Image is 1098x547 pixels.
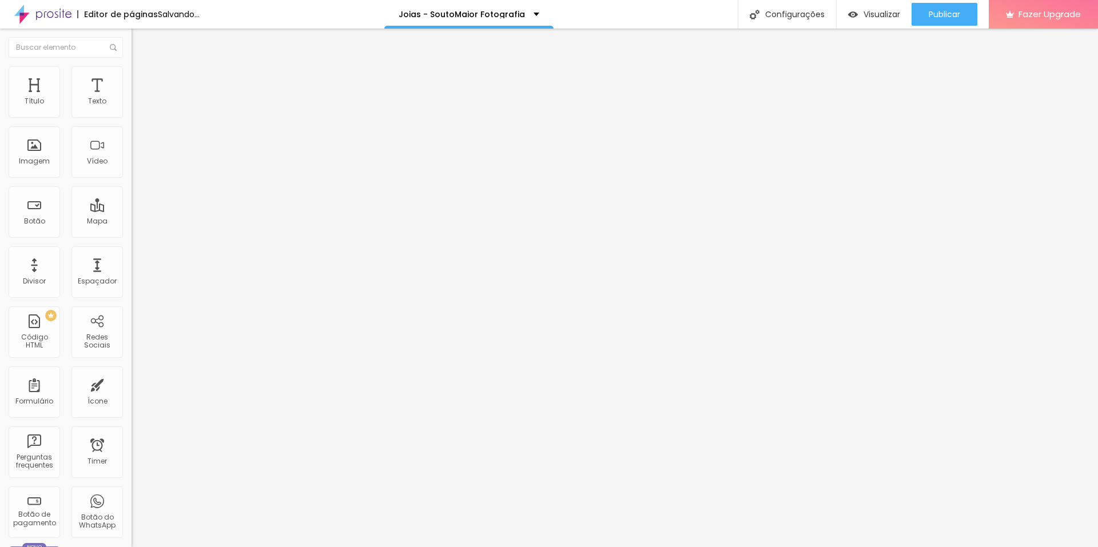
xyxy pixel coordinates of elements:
span: Publicar [929,10,960,19]
span: Fazer Upgrade [1019,9,1081,19]
button: Visualizar [837,3,912,26]
div: Espaçador [78,277,117,285]
img: view-1.svg [848,10,858,19]
div: Mapa [87,217,108,225]
div: Ícone [87,397,108,405]
div: Botão [24,217,45,225]
div: Timer [87,457,107,465]
input: Buscar elemento [9,37,123,58]
p: Joias - SoutoMaior Fotografia [399,10,525,18]
img: Icone [110,44,117,51]
div: Salvando... [158,10,200,18]
div: Divisor [23,277,46,285]
div: Botão do WhatsApp [74,513,120,530]
div: Código HTML [11,333,57,350]
img: Icone [750,10,759,19]
div: Perguntas frequentes [11,453,57,470]
span: Visualizar [864,10,900,19]
div: Título [25,97,44,105]
div: Redes Sociais [74,333,120,350]
button: Publicar [912,3,977,26]
div: Botão de pagamento [11,510,57,527]
div: Imagem [19,157,50,165]
iframe: Editor [132,29,1098,547]
div: Formulário [15,397,53,405]
div: Editor de páginas [77,10,158,18]
div: Texto [88,97,106,105]
div: Vídeo [87,157,108,165]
